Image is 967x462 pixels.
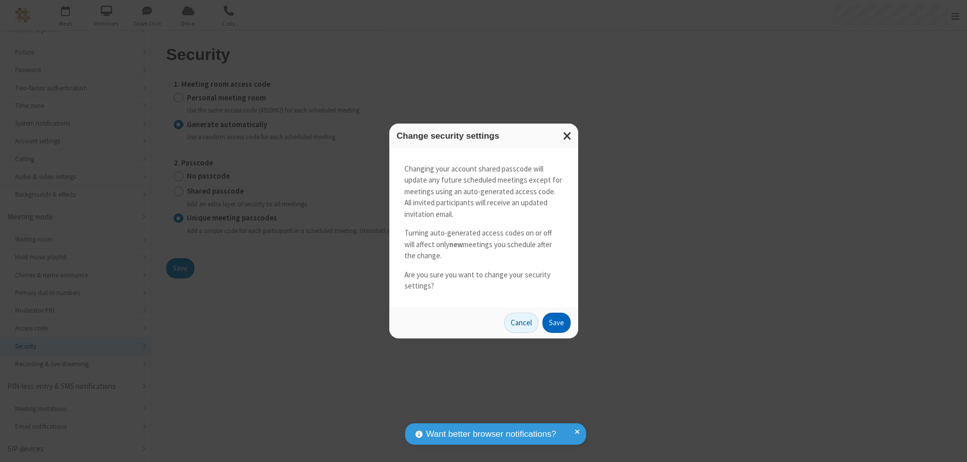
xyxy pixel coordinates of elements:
button: Save [542,313,571,333]
h3: Change security settings [397,131,571,141]
button: Cancel [504,313,538,333]
strong: new [449,240,463,249]
button: Close modal [557,124,578,148]
p: Are you sure you want to change your security settings? [404,269,563,292]
span: Want better browser notifications? [426,428,556,441]
p: Changing your account shared passcode will update any future scheduled meetings except for meetin... [404,163,563,220]
p: Turning auto-generated access codes on or off will affect only meetings you schedule after the ch... [404,227,563,262]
